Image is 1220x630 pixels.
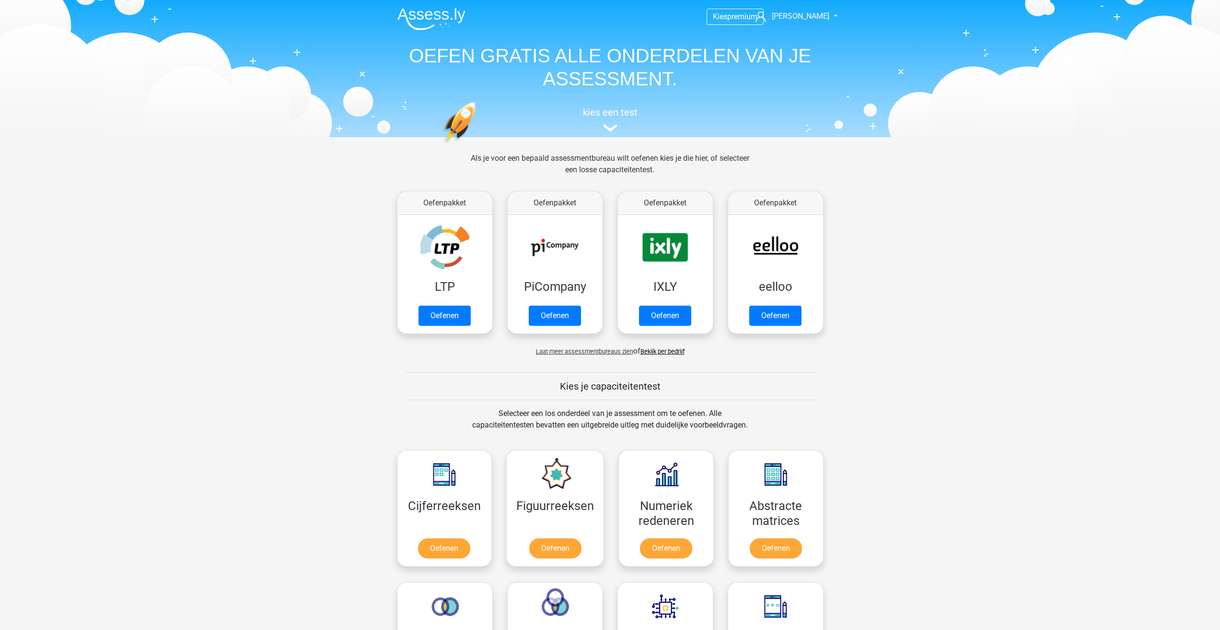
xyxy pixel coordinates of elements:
a: Oefenen [639,306,691,326]
a: Oefenen [418,306,471,326]
div: of [390,338,831,357]
img: assessment [603,124,617,131]
a: [PERSON_NAME] [752,11,830,22]
a: Oefenen [418,538,470,559]
a: Oefenen [750,538,802,559]
a: Oefenen [749,306,802,326]
a: Bekijk per bedrijf [640,348,685,355]
a: Oefenen [640,538,692,559]
h5: Kies je capaciteitentest [406,380,815,392]
a: kies een test [390,107,831,132]
img: Assessly [397,8,465,30]
a: Oefenen [529,306,581,326]
a: Kiespremium [707,10,763,23]
span: Laat meer assessmentbureaus zien [536,348,633,355]
span: [PERSON_NAME] [772,12,829,21]
span: premium [727,12,757,21]
div: Selecteer een los onderdeel van je assessment om te oefenen. Alle capaciteitentesten bevatten een... [463,408,757,442]
img: oefenen [442,102,513,189]
h1: OEFEN GRATIS ALLE ONDERDELEN VAN JE ASSESSMENT. [390,44,831,90]
div: Als je voor een bepaald assessmentbureau wilt oefenen kies je die hier, of selecteer een losse ca... [463,153,757,187]
a: Oefenen [529,538,581,559]
h5: kies een test [390,107,831,118]
span: Kies [713,12,727,21]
